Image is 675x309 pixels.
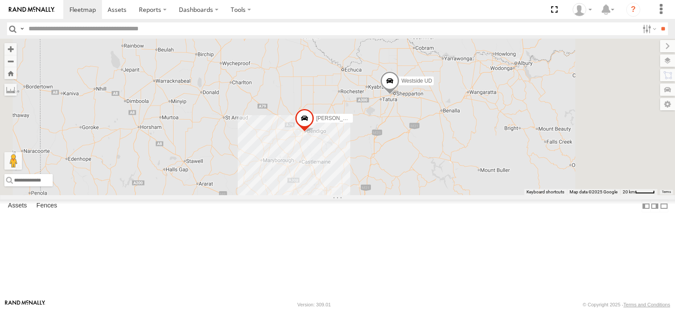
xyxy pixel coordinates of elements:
img: rand-logo.svg [9,7,54,13]
label: Fences [32,200,62,212]
button: Zoom Home [4,67,17,79]
span: [PERSON_NAME] FRR [316,115,372,121]
a: Visit our Website [5,300,45,309]
label: Map Settings [660,98,675,110]
label: Search Filter Options [639,22,658,35]
i: ? [626,3,640,17]
button: Keyboard shortcuts [526,189,564,195]
span: Westside UD [401,78,432,84]
label: Dock Summary Table to the Right [650,200,659,212]
div: © Copyright 2025 - [583,302,670,307]
button: Zoom in [4,43,17,55]
a: Terms and Conditions [624,302,670,307]
span: Map data ©2025 Google [570,189,617,194]
button: Map Scale: 20 km per 41 pixels [620,189,657,195]
label: Hide Summary Table [660,200,668,212]
label: Search Query [18,22,25,35]
button: Zoom out [4,55,17,67]
button: Drag Pegman onto the map to open Street View [4,152,22,170]
div: Version: 309.01 [298,302,331,307]
label: Assets [4,200,31,212]
div: Shaun Desmond [570,3,595,16]
span: 20 km [623,189,635,194]
label: Measure [4,84,17,96]
a: Terms (opens in new tab) [662,190,671,193]
label: Dock Summary Table to the Left [642,200,650,212]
